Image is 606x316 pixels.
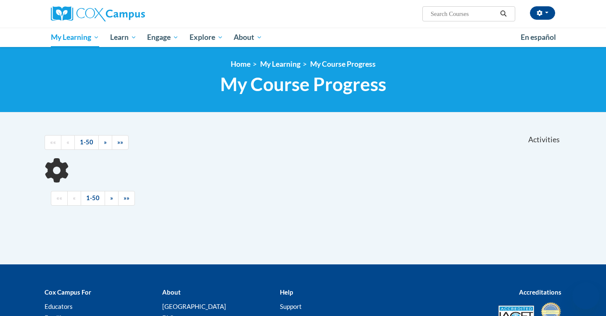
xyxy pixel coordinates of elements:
b: About [162,288,181,296]
a: My Course Progress [310,60,376,68]
button: Account Settings [530,6,555,20]
a: Begining [45,135,61,150]
a: Educators [45,303,73,310]
span: About [234,32,262,42]
a: Learn [105,28,142,47]
a: My Learning [260,60,300,68]
span: «« [50,138,56,146]
a: My Learning [45,28,105,47]
a: End [112,135,129,150]
span: »» [124,194,129,201]
span: « [73,194,76,201]
a: Support [280,303,302,310]
a: En español [515,29,561,46]
a: 1-50 [74,135,99,150]
a: Home [231,60,250,68]
b: Accreditations [519,288,561,296]
a: Begining [51,191,68,206]
a: Next [105,191,119,206]
span: » [104,138,107,146]
button: Search [497,9,510,19]
b: Help [280,288,293,296]
span: Learn [110,32,137,42]
input: Search Courses [430,9,497,19]
a: 1-50 [81,191,105,206]
a: Next [98,135,112,150]
span: « [66,138,69,146]
span: »» [117,138,123,146]
span: Activities [528,135,560,144]
iframe: Button to launch messaging window [572,282,599,309]
b: Cox Campus For [45,288,91,296]
span: Explore [190,32,223,42]
a: Previous [61,135,75,150]
a: Engage [142,28,184,47]
a: Explore [184,28,229,47]
span: My Course Progress [220,73,386,95]
a: End [118,191,135,206]
span: «« [56,194,62,201]
span: My Learning [51,32,99,42]
img: Cox Campus [51,6,145,21]
a: Previous [67,191,81,206]
div: Main menu [38,28,568,47]
a: [GEOGRAPHIC_DATA] [162,303,226,310]
span: » [110,194,113,201]
a: Cox Campus [51,6,211,21]
span: En español [521,33,556,42]
a: About [229,28,268,47]
span: Engage [147,32,179,42]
